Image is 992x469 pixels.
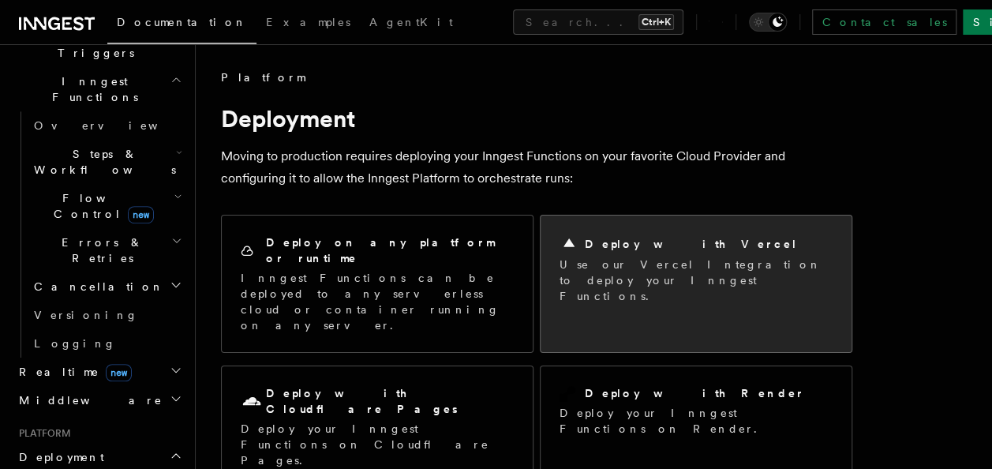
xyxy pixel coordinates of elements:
span: Inngest Functions [13,73,170,105]
p: Use our Vercel Integration to deploy your Inngest Functions. [560,257,833,304]
p: Inngest Functions can be deployed to any serverless cloud or container running on any server. [241,270,514,333]
span: Examples [266,16,350,28]
button: Middleware [13,386,185,415]
span: Documentation [117,16,247,28]
span: Flow Control [28,190,174,222]
a: Overview [28,111,185,140]
a: Examples [256,5,360,43]
button: Cancellation [28,272,185,301]
span: Deployment [13,449,104,465]
h2: Deploy on any platform or runtime [266,234,514,266]
a: Versioning [28,301,185,329]
span: Middleware [13,392,163,408]
span: Events & Triggers [13,29,172,61]
button: Flow Controlnew [28,184,185,228]
span: Realtime [13,364,132,380]
h2: Deploy with Render [585,385,805,401]
a: Deploy with VercelUse our Vercel Integration to deploy your Inngest Functions. [540,215,852,353]
span: Platform [13,427,71,440]
span: Versioning [34,309,138,321]
span: AgentKit [369,16,453,28]
span: new [128,206,154,223]
a: Logging [28,329,185,358]
svg: Cloudflare [241,391,263,413]
span: Cancellation [28,279,164,295]
p: Deploy your Inngest Functions on Render. [560,405,833,437]
button: Steps & Workflows [28,140,185,184]
h2: Deploy with Cloudflare Pages [266,385,514,417]
h2: Deploy with Vercel [585,236,798,252]
p: Moving to production requires deploying your Inngest Functions on your favorite Cloud Provider an... [221,145,852,189]
button: Events & Triggers [13,23,185,67]
span: Platform [221,69,305,85]
kbd: Ctrl+K [638,14,674,30]
p: Deploy your Inngest Functions on Cloudflare Pages. [241,421,514,468]
button: Inngest Functions [13,67,185,111]
button: Toggle dark mode [749,13,787,32]
a: Contact sales [812,9,956,35]
div: Inngest Functions [13,111,185,358]
span: Steps & Workflows [28,146,176,178]
span: Overview [34,119,197,132]
button: Errors & Retries [28,228,185,272]
button: Search...Ctrl+K [513,9,683,35]
a: Deploy on any platform or runtimeInngest Functions can be deployed to any serverless cloud or con... [221,215,533,353]
a: Documentation [107,5,256,44]
a: AgentKit [360,5,462,43]
span: Errors & Retries [28,234,171,266]
h1: Deployment [221,104,852,133]
button: Realtimenew [13,358,185,386]
span: Logging [34,337,116,350]
span: new [106,364,132,381]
